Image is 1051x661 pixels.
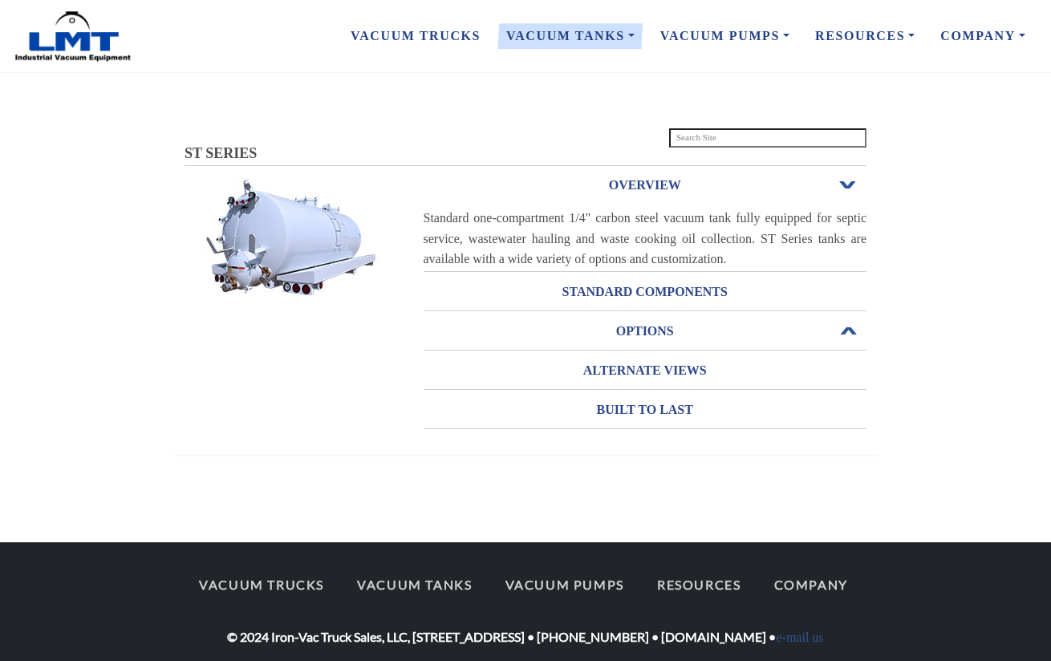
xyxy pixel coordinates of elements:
a: Vacuum Pumps [647,19,802,53]
h3: BUILT TO LAST [424,397,867,423]
a: ALTERNATE VIEWS [424,351,867,389]
img: Stacks Image 9449 [186,177,395,298]
h3: STANDARD COMPONENTS [424,279,867,305]
a: Resources [643,568,756,602]
a: Vacuum Trucks [338,19,493,53]
a: e-mail us [776,631,823,644]
a: Resources [802,19,927,53]
div: Standard one-compartment 1/4" carbon steel vacuum tank fully equipped for septic service, wastewa... [424,208,867,270]
input: Search Site [669,128,867,148]
a: OPTIONSOpen or Close [424,312,867,350]
h3: ALTERNATE VIEWS [424,358,867,383]
span: ST SERIES [185,145,257,161]
div: © 2024 Iron-Vac Truck Sales, LLC, [STREET_ADDRESS] • [PHONE_NUMBER] • [DOMAIN_NAME] • [172,568,879,648]
a: BUILT TO LAST [424,391,867,428]
a: OVERVIEWOpen or Close [424,166,867,204]
a: Vacuum Pumps [490,568,638,602]
span: Open or Close [838,180,858,191]
a: Vacuum Tanks [343,568,486,602]
a: Vacuum Trucks [185,568,339,602]
span: Open or Close [838,326,858,337]
h3: OVERVIEW [424,172,867,198]
a: STANDARD COMPONENTS [424,273,867,310]
a: Vacuum Tanks [493,19,647,53]
img: LMT [13,10,133,63]
a: Company [760,568,862,602]
a: Company [927,19,1038,53]
h3: OPTIONS [424,318,867,344]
